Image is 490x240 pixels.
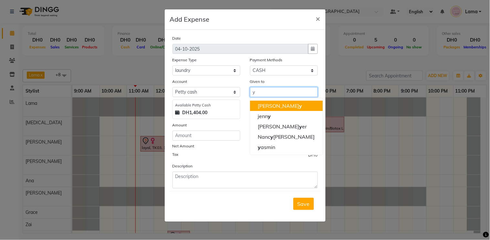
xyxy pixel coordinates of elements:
[250,87,318,97] input: Given to
[297,201,310,207] span: Save
[299,123,302,130] span: y
[250,79,265,85] label: Given to
[172,35,181,41] label: Date
[172,79,187,85] label: Account
[268,113,271,119] span: y
[258,144,261,150] span: y
[172,163,193,169] label: Description
[172,122,187,128] label: Amount
[170,15,210,24] h5: Add Expense
[311,9,326,27] button: Close
[250,57,283,63] label: Payment Methods
[258,144,275,150] ngb-highlight: asmin
[316,14,320,23] span: ×
[175,103,237,108] div: Available Petty Cash
[258,103,302,109] ngb-highlight: [PERSON_NAME]
[172,143,194,149] label: Net Amount
[299,103,302,109] span: y
[182,109,208,116] strong: DH1,404.00
[258,113,271,119] ngb-highlight: jenn
[172,131,240,141] input: Amount
[308,152,318,160] span: DH0
[258,123,307,130] ngb-highlight: [PERSON_NAME] er
[258,134,315,140] ngb-highlight: Nanc [PERSON_NAME]
[270,134,273,140] span: y
[172,57,197,63] label: Expense Type
[293,198,314,210] button: Save
[172,152,179,157] label: Tax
